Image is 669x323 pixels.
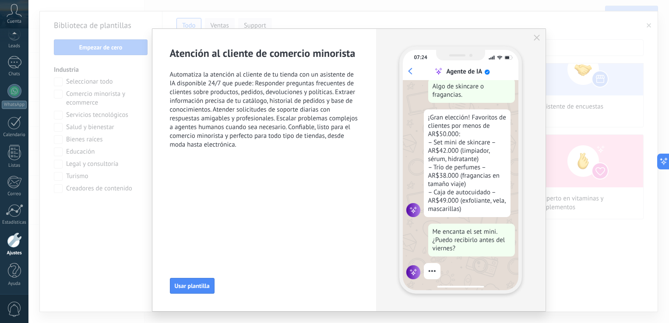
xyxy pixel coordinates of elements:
div: Calendario [2,132,27,138]
div: WhatsApp [2,101,27,109]
span: Automatiza la atención al cliente de tu tienda con un asistente de IA disponible 24/7 que puede: ... [170,70,359,149]
h2: Atención al cliente de comercio minorista [170,46,359,60]
img: agent icon [406,203,420,217]
div: Ajustes [2,250,27,256]
div: 07:24 [414,54,427,61]
span: Cuenta [7,19,21,25]
img: agent icon [406,265,420,279]
div: Me encanta el set mini. ¿Puedo recibirlo antes del viernes? [428,224,515,256]
div: Chats [2,71,27,77]
button: Usar plantilla [170,278,215,294]
div: Estadísticas [2,220,27,225]
div: Agente de IA [446,67,482,76]
div: Ayuda [2,281,27,287]
div: Listas [2,163,27,169]
div: Correo [2,191,27,197]
div: ¡Gran elección! Favoritos de clientes por menos de AR$50.000: – Set mini de skincare – AR$42.000 ... [424,109,511,217]
div: Algo de skincare o fragancias. [428,78,515,103]
span: Usar plantilla [175,283,210,289]
div: Leads [2,43,27,49]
